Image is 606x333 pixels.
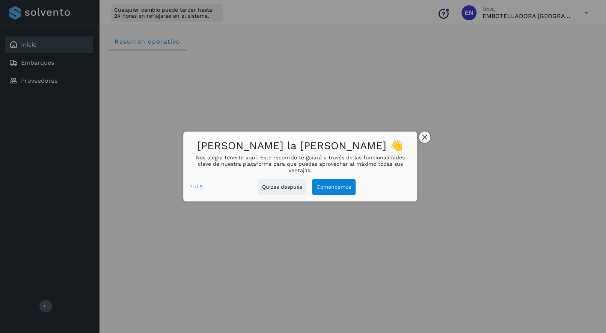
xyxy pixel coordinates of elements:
[190,154,411,173] p: Nos alegra tenerte aquí. Este recorrido te guiará a través de las funcionalidades clave de nuestr...
[190,138,411,154] h1: [PERSON_NAME] la [PERSON_NAME] 👋
[190,183,203,191] div: step 1 of 9
[183,132,418,201] div: Te damos la bienvenida 👋Nos alegra tenerte aquí. Este recorrido te guiará a través de las funcion...
[419,132,430,143] button: close,
[190,183,203,191] div: 1 of 9
[258,179,307,195] button: Quizas después
[312,179,356,195] button: Comencemos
